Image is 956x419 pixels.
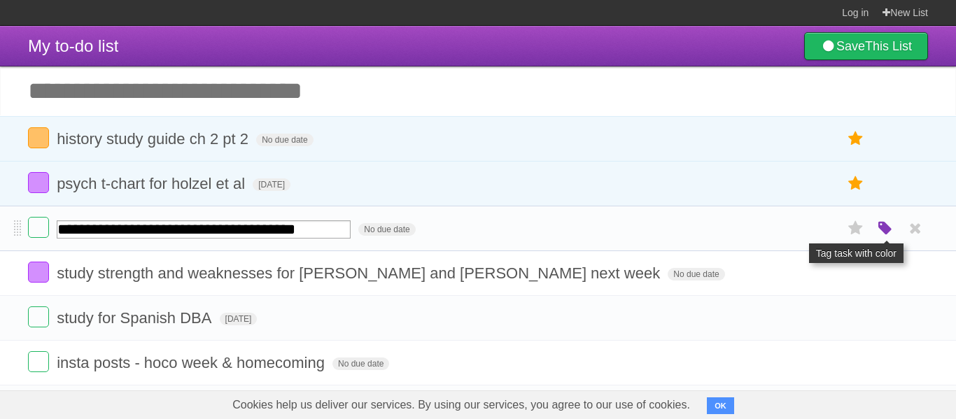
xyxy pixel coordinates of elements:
[843,217,869,240] label: Star task
[28,36,118,55] span: My to-do list
[668,268,724,280] span: No due date
[28,262,49,283] label: Done
[253,178,290,191] span: [DATE]
[358,223,415,236] span: No due date
[57,309,215,327] span: study for Spanish DBA
[28,172,49,193] label: Done
[332,357,389,370] span: No due date
[57,354,328,371] span: insta posts - hoco week & homecoming
[57,130,252,148] span: history study guide ch 2 pt 2
[57,264,663,282] span: study strength and weaknesses for [PERSON_NAME] and [PERSON_NAME] next week
[218,391,704,419] span: Cookies help us deliver our services. By using our services, you agree to our use of cookies.
[28,217,49,238] label: Done
[804,32,928,60] a: SaveThis List
[843,172,869,195] label: Star task
[28,127,49,148] label: Done
[28,351,49,372] label: Done
[865,39,912,53] b: This List
[57,175,248,192] span: psych t-chart for holzel et al
[843,127,869,150] label: Star task
[256,134,313,146] span: No due date
[220,313,258,325] span: [DATE]
[707,397,734,414] button: OK
[28,306,49,327] label: Done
